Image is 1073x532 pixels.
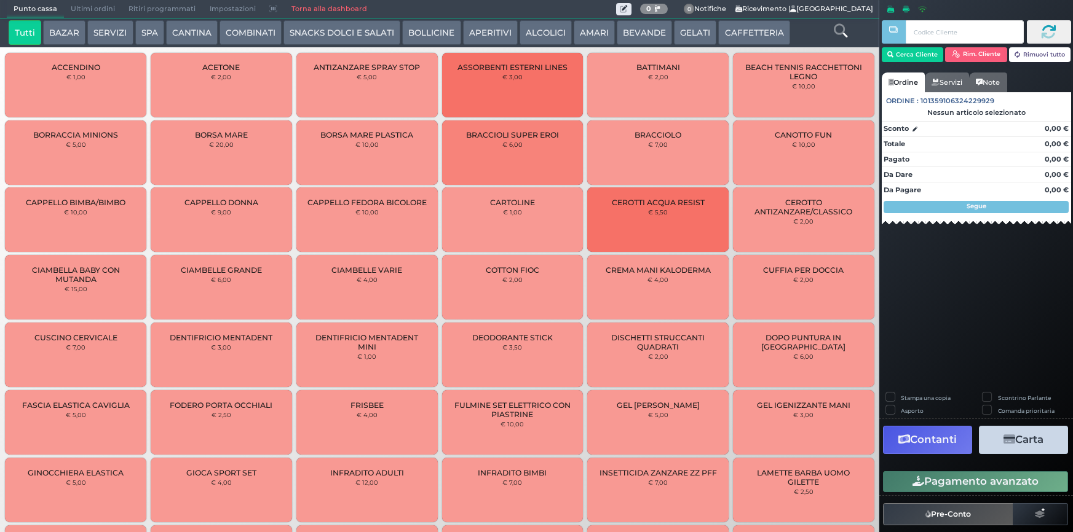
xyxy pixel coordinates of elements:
small: € 6,00 [211,276,231,283]
label: Comanda prioritaria [998,407,1055,415]
button: Pre-Conto [883,503,1013,525]
span: 0 [684,4,695,15]
button: BAZAR [43,20,85,45]
span: BATTIMANI [636,63,680,72]
span: FULMINE SET ELETTRICO CON PIASTRINE [452,401,572,419]
span: DISCHETTI STRUCCANTI QUADRATI [598,333,718,351]
small: € 6,00 [793,353,814,360]
small: € 5,00 [66,141,86,148]
button: Tutti [9,20,41,45]
button: CANTINA [166,20,218,45]
span: ACETONE [202,63,240,72]
label: Asporto [901,407,924,415]
span: CUFFIA PER DOCCIA [763,265,844,275]
small: € 1,00 [66,73,85,80]
small: € 5,50 [648,208,668,216]
span: FASCIA ELASTICA CAVIGLIA [22,401,130,410]
span: FODERO PORTA OCCHIALI [170,401,272,410]
strong: 0,00 € [1045,170,1069,179]
small: € 2,00 [648,73,668,80]
small: € 2,50 [212,411,231,418]
strong: Da Pagare [884,186,921,194]
label: Stampa una copia [901,394,951,402]
span: INSETTICIDA ZANZARE ZZ PFF [600,468,717,477]
span: GEL IGENIZZANTE MANI [757,401,850,410]
small: € 2,00 [648,353,668,360]
small: € 10,00 [792,82,815,90]
small: € 2,00 [793,217,814,225]
span: BORSA MARE [195,130,248,139]
span: COTTON FIOC [486,265,539,275]
button: Rimuovi tutto [1009,47,1071,62]
span: CIAMBELLA BABY CON MUTANDA [15,265,136,284]
strong: Da Dare [884,170,913,179]
div: Nessun articolo selezionato [882,108,1071,117]
strong: 0,00 € [1045,124,1069,133]
span: BORRACCIA MINIONS [33,130,118,139]
span: 101359106324229929 [921,96,994,106]
span: ASSORBENTI ESTERNI LINES [457,63,568,72]
span: INFRADITO BIMBI [478,468,547,477]
small: € 6,00 [502,141,523,148]
span: GIOCA SPORT SET [186,468,256,477]
small: € 5,00 [648,411,668,418]
small: € 7,00 [648,479,668,486]
small: € 1,00 [357,353,376,360]
span: Impostazioni [203,1,263,18]
small: € 4,00 [211,479,232,486]
small: € 10,00 [355,141,379,148]
small: € 2,00 [793,276,814,283]
button: BOLLICINE [402,20,461,45]
a: Servizi [925,72,969,92]
small: € 3,00 [211,343,231,351]
span: DENTIFRICIO MENTADENT MINI [307,333,427,351]
span: LAMETTE BARBA UOMO GILETTE [743,468,864,487]
strong: 0,00 € [1045,139,1069,148]
strong: 0,00 € [1045,155,1069,163]
button: APERITIVI [463,20,518,45]
small: € 1,00 [503,208,522,216]
span: CUSCINO CERVICALE [34,333,117,342]
small: € 10,00 [501,420,524,428]
a: Torna alla dashboard [284,1,373,18]
button: BEVANDE [617,20,672,45]
span: CARTOLINE [490,198,535,207]
small: € 3,50 [502,343,522,351]
button: SPA [135,20,164,45]
button: Contanti [883,426,972,453]
span: BRACCIOLO [635,130,681,139]
a: Note [969,72,1007,92]
span: DOPO PUNTURA IN [GEOGRAPHIC_DATA] [743,333,864,351]
span: CREMA MANI KALODERMA [606,265,711,275]
strong: Totale [884,139,905,148]
span: FRISBEE [350,401,384,410]
small: € 9,00 [211,208,231,216]
button: SNACKS DOLCI E SALATI [283,20,400,45]
a: Ordine [882,72,925,92]
span: CAPPELLO FEDORA BICOLORE [307,198,427,207]
span: DENTIFRICIO MENTADENT [170,333,272,342]
span: Ritiri programmati [122,1,202,18]
small: € 4,00 [357,411,378,418]
strong: 0,00 € [1045,186,1069,194]
small: € 2,00 [211,73,231,80]
label: Scontrino Parlante [998,394,1051,402]
small: € 7,00 [648,141,668,148]
button: ALCOLICI [520,20,572,45]
b: 0 [646,4,651,13]
span: ACCENDINO [52,63,100,72]
small: € 10,00 [355,208,379,216]
button: SERVIZI [87,20,133,45]
span: ANTIZANZARE SPRAY STOP [314,63,420,72]
span: CIAMBELLE VARIE [331,265,402,275]
small: € 2,00 [502,276,523,283]
span: CIAMBELLE GRANDE [181,265,262,275]
span: BEACH TENNIS RACCHETTONI LEGNO [743,63,864,81]
small: € 7,00 [502,479,522,486]
span: BORSA MARE PLASTICA [320,130,413,139]
span: GEL [PERSON_NAME] [617,401,700,410]
small: € 5,00 [66,411,86,418]
small: € 3,00 [793,411,814,418]
button: AMARI [574,20,615,45]
span: CEROTTO ANTIZANZARE/CLASSICO [743,198,864,216]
